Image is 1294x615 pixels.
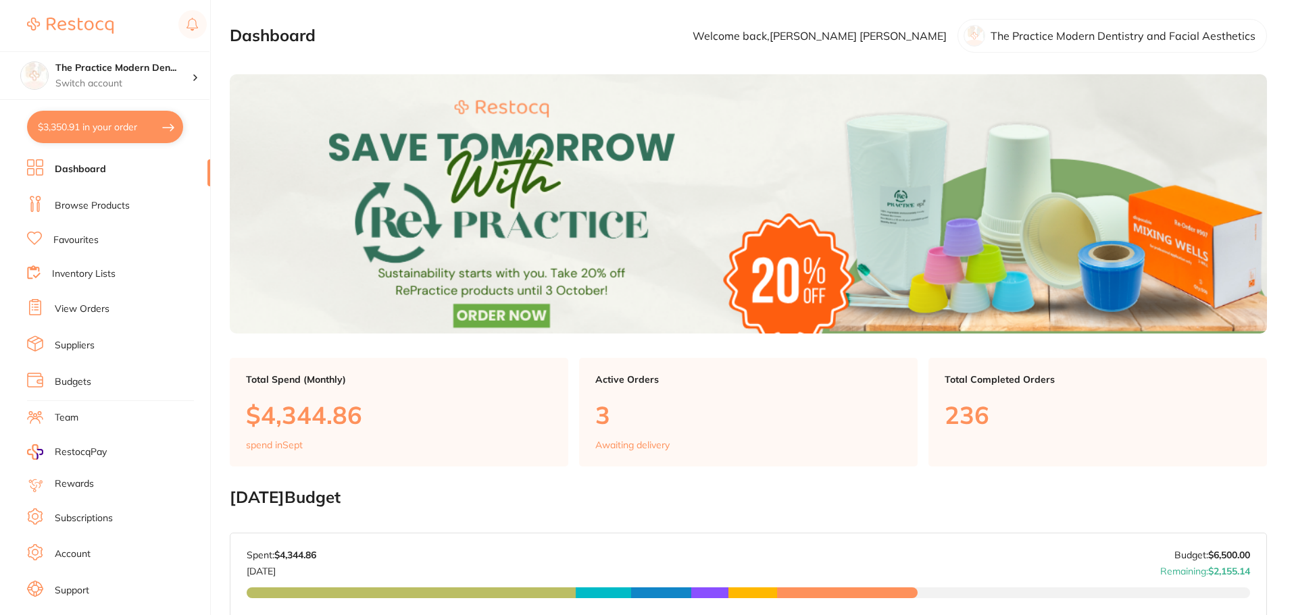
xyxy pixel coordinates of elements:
h4: The Practice Modern Dentistry and Facial Aesthetics [55,61,192,75]
a: Support [55,584,89,597]
a: Favourites [53,234,99,247]
a: Active Orders3Awaiting delivery [579,358,918,467]
p: 236 [945,401,1251,429]
a: Browse Products [55,199,130,213]
a: Restocq Logo [27,10,114,41]
p: Active Orders [595,374,901,385]
p: Awaiting delivery [595,439,670,450]
a: Suppliers [55,339,95,352]
a: Dashboard [55,163,106,176]
p: Spent: [247,550,316,560]
a: View Orders [55,302,109,316]
p: Budget: [1174,550,1250,560]
a: Team [55,411,78,425]
a: Total Spend (Monthly)$4,344.86spend inSept [230,358,568,467]
a: Subscriptions [55,512,113,525]
img: Restocq Logo [27,18,114,34]
strong: $2,155.14 [1208,565,1250,577]
p: Remaining: [1160,560,1250,577]
p: The Practice Modern Dentistry and Facial Aesthetics [991,30,1255,42]
p: Welcome back, [PERSON_NAME] [PERSON_NAME] [693,30,947,42]
a: Inventory Lists [52,267,116,281]
img: Dashboard [230,74,1267,333]
p: Total Spend (Monthly) [246,374,552,385]
p: $4,344.86 [246,401,552,429]
button: $3,350.91 in your order [27,111,183,143]
p: Total Completed Orders [945,374,1251,385]
h2: Dashboard [230,26,316,45]
img: RestocqPay [27,444,43,460]
img: The Practice Modern Dentistry and Facial Aesthetics [21,62,48,89]
strong: $4,344.86 [274,549,316,561]
p: 3 [595,401,901,429]
p: spend in Sept [246,439,303,450]
strong: $6,500.00 [1208,549,1250,561]
p: Switch account [55,77,192,90]
a: Total Completed Orders236 [928,358,1267,467]
a: RestocqPay [27,444,107,460]
p: [DATE] [247,560,316,577]
a: Budgets [55,375,91,389]
a: Rewards [55,477,94,491]
span: RestocqPay [55,446,107,459]
a: Account [55,547,91,561]
h2: [DATE] Budget [230,488,1267,507]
